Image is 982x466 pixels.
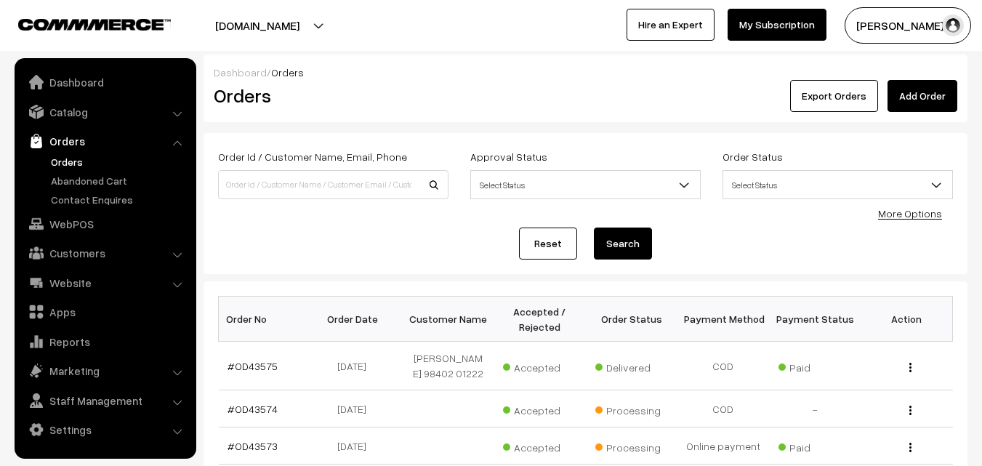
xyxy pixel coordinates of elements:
span: Paid [778,356,851,375]
span: Orders [271,66,304,79]
a: Catalog [18,99,191,125]
td: COD [677,390,769,427]
a: Apps [18,299,191,325]
a: Staff Management [18,387,191,414]
a: Contact Enquires [47,192,191,207]
a: Add Order [888,80,957,112]
th: Action [861,297,952,342]
a: Dashboard [18,69,191,95]
a: #OD43574 [228,403,278,415]
span: Select Status [723,172,952,198]
span: Accepted [503,399,576,418]
a: Orders [47,154,191,169]
a: #OD43575 [228,360,278,372]
td: [PERSON_NAME] 98402 01222 [402,342,494,390]
span: Accepted [503,356,576,375]
th: Order No [219,297,310,342]
th: Order Status [586,297,677,342]
button: [PERSON_NAME] s… [845,7,971,44]
span: Select Status [471,172,700,198]
th: Customer Name [402,297,494,342]
a: Reset [519,228,577,260]
label: Order Status [723,149,783,164]
img: Menu [909,406,911,415]
span: Select Status [470,170,701,199]
a: Website [18,270,191,296]
a: #OD43573 [228,440,278,452]
button: [DOMAIN_NAME] [164,7,350,44]
th: Payment Status [769,297,861,342]
h2: Orders [214,84,447,107]
span: Processing [595,399,668,418]
td: Online payment [677,427,769,465]
div: / [214,65,957,80]
a: My Subscription [728,9,826,41]
img: Menu [909,443,911,452]
a: WebPOS [18,211,191,237]
td: - [769,390,861,427]
a: Dashboard [214,66,267,79]
a: Hire an Expert [627,9,715,41]
span: Delivered [595,356,668,375]
span: Select Status [723,170,953,199]
a: Settings [18,417,191,443]
button: Search [594,228,652,260]
td: [DATE] [310,427,402,465]
span: Paid [778,436,851,455]
input: Order Id / Customer Name / Customer Email / Customer Phone [218,170,448,199]
th: Payment Method [677,297,769,342]
th: Order Date [310,297,402,342]
a: More Options [878,207,942,220]
a: Customers [18,240,191,266]
a: Orders [18,128,191,154]
td: [DATE] [310,342,402,390]
a: Abandoned Cart [47,173,191,188]
a: Marketing [18,358,191,384]
td: [DATE] [310,390,402,427]
span: Processing [595,436,668,455]
img: Menu [909,363,911,372]
th: Accepted / Rejected [494,297,585,342]
a: COMMMERCE [18,15,145,32]
label: Order Id / Customer Name, Email, Phone [218,149,407,164]
label: Approval Status [470,149,547,164]
img: COMMMERCE [18,19,171,30]
a: Reports [18,329,191,355]
button: Export Orders [790,80,878,112]
span: Accepted [503,436,576,455]
img: user [942,15,964,36]
td: COD [677,342,769,390]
